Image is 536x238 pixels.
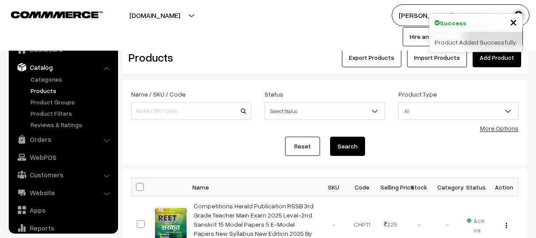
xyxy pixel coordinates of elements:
[407,48,467,67] a: Import Products
[398,102,519,120] span: All
[265,102,385,120] span: Select Status
[403,27,456,46] a: Hire an Expert
[348,178,376,196] th: Code
[376,178,405,196] th: Selling Price
[11,59,115,75] a: Catalog
[11,11,103,18] img: COMMMERCE
[512,9,525,22] img: user
[473,48,521,67] a: Add Product
[342,48,401,67] button: Export Products
[330,137,365,156] button: Search
[440,18,466,28] strong: Success
[433,178,462,196] th: Category
[11,202,115,218] a: Apps
[510,15,517,28] button: Close
[429,32,522,52] div: Product Added Successfully.
[99,4,211,26] button: [DOMAIN_NAME]
[506,223,507,228] img: Menu
[490,178,519,196] th: Action
[399,103,518,119] span: All
[11,131,115,147] a: Orders
[129,51,251,64] h2: Products
[28,86,115,95] a: Products
[480,124,519,132] a: More Options
[320,178,348,196] th: SKU
[11,167,115,183] a: Customers
[28,120,115,129] a: Reviews & Ratings
[131,102,251,120] input: Name / SKU / Code
[131,90,185,99] label: Name / SKU / Code
[28,75,115,84] a: Categories
[392,4,529,26] button: [PERSON_NAME][DEMOGRAPHIC_DATA]
[265,103,384,119] span: Select Status
[11,149,115,165] a: WebPOS
[405,178,433,196] th: Stock
[28,109,115,118] a: Product Filters
[285,137,320,156] a: Reset
[11,9,87,19] a: COMMMERCE
[510,14,517,30] span: ×
[28,97,115,107] a: Product Groups
[398,90,437,99] label: Product Type
[11,220,115,236] a: Reports
[462,178,490,196] th: Status
[188,178,320,196] th: Name
[265,90,283,99] label: Status
[11,185,115,200] a: Website
[467,214,485,235] span: Active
